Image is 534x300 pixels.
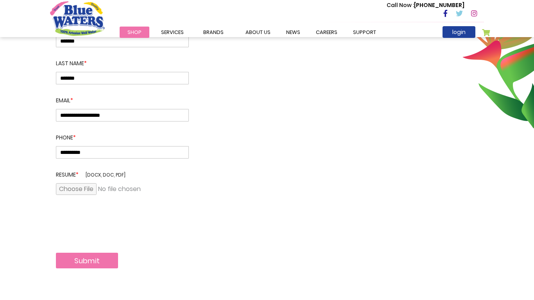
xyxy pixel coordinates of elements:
[345,27,384,38] a: support
[86,171,125,178] span: [docx, doc, pdf]
[387,1,414,9] span: Call Now :
[161,29,184,36] span: Services
[56,47,189,72] label: Last Name
[308,27,345,38] a: careers
[278,27,308,38] a: News
[238,27,278,38] a: about us
[127,29,142,36] span: Shop
[50,1,105,36] a: store logo
[56,84,189,109] label: Email
[443,26,475,38] a: login
[56,159,189,183] label: Resume
[56,121,189,146] label: Phone
[56,253,118,268] button: Submit
[56,218,175,249] iframe: reCAPTCHA
[203,29,224,36] span: Brands
[387,1,464,9] p: [PHONE_NUMBER]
